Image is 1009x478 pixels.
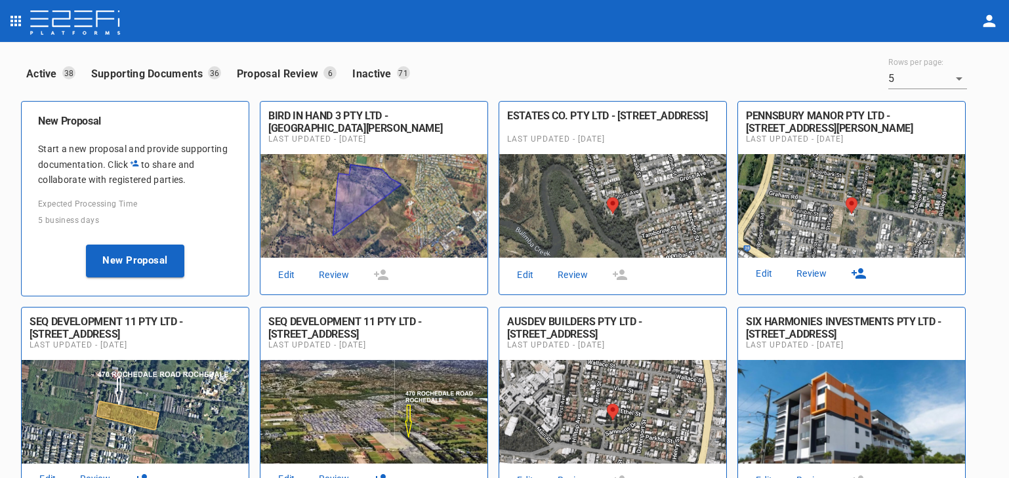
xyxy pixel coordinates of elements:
[507,315,718,340] div: AUSDEV BUILDERS PTY LTD - [STREET_ADDRESS]
[38,115,232,127] h6: New Proposal
[746,315,957,340] h6: SIX HARMONIES INVESTMENTS PTY LTD - 3 Grout Street, MacGregor
[208,66,221,79] p: 36
[746,134,957,144] span: Last Updated - [DATE]
[738,360,965,464] img: Proposal Image
[268,315,480,340] div: SEQ DEVELOPMENT 11 PTY LTD - [STREET_ADDRESS]
[268,315,480,340] h6: SEQ DEVELOPMENT 11 PTY LTD - 470 Rochedale Rd, Rochedale
[352,66,396,81] p: Inactive
[268,110,480,134] h6: BIRD IN HAND 3 PTY LTD - Cnr Browne Rd & Highfields Rd, Highfields
[397,66,410,79] p: 71
[260,154,487,258] img: Proposal Image
[738,154,965,258] img: Proposal Image
[30,315,241,340] h6: SEQ DEVELOPMENT 11 PTY LTD - 470 Rochedale Rd, Rochedale
[746,110,957,134] h6: PENNSBURY MANOR PTY LTD - 206 Graham Rd, Bridgeman Downs
[268,110,480,134] div: BIRD IN HAND 3 PTY LTD - [GEOGRAPHIC_DATA][PERSON_NAME]
[30,340,241,349] span: Last Updated - [DATE]
[746,110,957,147] div: PENNSBURY MANOR PTY LTD - [STREET_ADDRESS][PERSON_NAME][PERSON_NAME][PERSON_NAME]
[504,266,546,284] a: Edit
[552,266,594,284] a: Review
[237,66,324,81] p: Proposal Review
[26,66,62,81] p: Active
[888,57,943,68] label: Rows per page:
[313,266,355,284] a: Review
[91,66,208,81] p: Supporting Documents
[746,340,957,349] span: Last Updated - [DATE]
[499,360,726,464] img: Proposal Image
[507,340,718,349] span: Last Updated - [DATE]
[266,266,308,284] a: Edit
[323,66,337,79] p: 6
[62,66,75,79] p: 38
[499,154,726,258] img: Proposal Image
[30,315,241,340] div: SEQ DEVELOPMENT 11 PTY LTD - [STREET_ADDRESS]
[268,134,480,144] span: Last Updated - [DATE]
[86,245,184,277] button: New Proposal
[507,315,718,340] h6: AUSDEV BUILDERS PTY LTD - 23 Sammells Dr, Chermside
[38,199,138,225] span: Expected Processing Time 5 business days
[268,340,480,349] span: Last Updated - [DATE]
[38,142,232,188] p: Start a new proposal and provide supporting documentation. Click to share and collaborate with re...
[746,315,957,340] div: SIX HARMONIES INVESTMENTS PTY LTD - [STREET_ADDRESS]
[791,265,833,283] a: Review
[507,134,718,144] span: Last Updated - [DATE]
[260,360,487,464] img: Proposal Image
[743,265,785,283] a: Edit
[507,110,718,122] div: ESTATES CO. PTY LTD - [STREET_ADDRESS]
[22,360,249,464] img: Proposal Image
[888,68,967,89] div: 5
[507,110,718,134] h6: ESTATES CO. PTY LTD - 112 Gross Ave, Hemmant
